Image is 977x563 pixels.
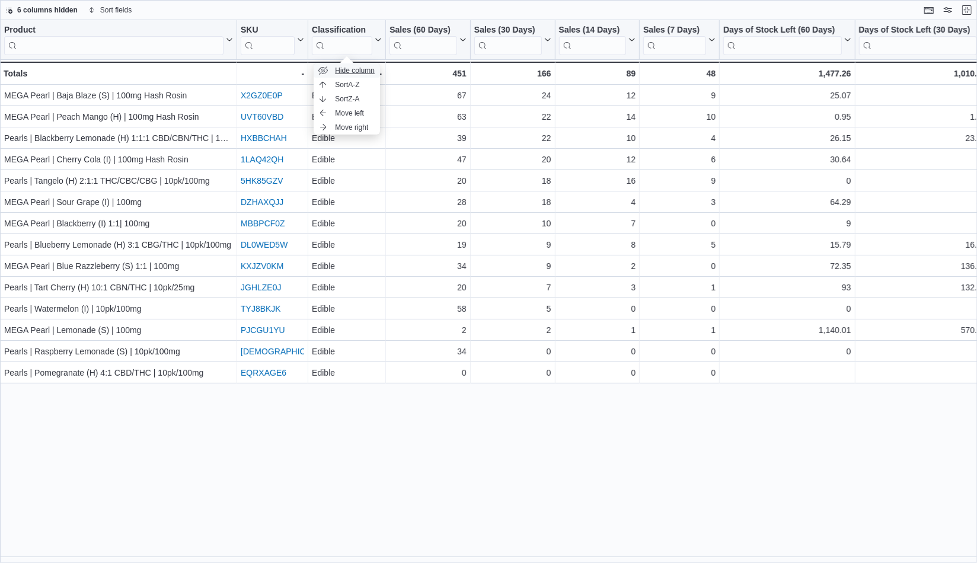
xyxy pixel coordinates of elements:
div: 20 [389,216,467,231]
a: UVT60VBD [241,112,283,121]
div: 0 [643,302,716,316]
div: 63 [389,110,467,124]
button: Days of Stock Left (60 Days) [723,25,851,55]
div: 12 [559,152,636,167]
div: 7 [559,216,636,231]
button: Sales (7 Days) [643,25,716,55]
div: Edible [312,110,382,124]
div: Pearls | Blueberry Lemonade (H) 3:1 CBG/THC | 10pk/100mg [4,238,233,252]
div: 18 [474,195,551,209]
div: Edible [312,195,382,209]
button: Sales (30 Days) [474,25,551,55]
div: 30.64 [723,152,851,167]
a: TYJ8BKJK [241,304,281,314]
div: SKU [241,25,295,36]
span: Sort A-Z [335,80,359,89]
button: Keyboard shortcuts [922,3,936,17]
div: 0 [723,174,851,188]
div: Edible [312,344,382,359]
div: 93 [723,280,851,295]
div: 9 [643,174,716,188]
div: 0 [389,366,467,380]
div: Pearls | Pomegranate (H) 4:1 CBD/THC | 10pk/100mg [4,366,233,380]
div: Pearls | Raspberry Lemonade (S) | 10pk/100mg [4,344,233,359]
div: Edible [312,280,382,295]
span: Sort fields [100,5,132,15]
a: X2GZ0E0P [241,91,283,100]
div: SKU URL [241,25,295,55]
div: 28 [389,195,467,209]
div: Totals [4,66,233,81]
div: Edible [312,174,382,188]
div: MEGA Pearl | Peach Mango (H) | 100mg Hash Rosin [4,110,233,124]
div: 48 [643,66,716,81]
div: Pearls | Tart Cherry (H) 10:1 CBN/THC | 10pk/25mg [4,280,233,295]
a: EQRXAGE6 [241,368,286,378]
button: Sales (14 Days) [559,25,636,55]
div: 3 [559,280,636,295]
div: - [241,66,304,81]
button: Classification [312,25,382,55]
div: 0 [643,366,716,380]
div: 2 [559,259,636,273]
div: Edible [312,259,382,273]
button: Hide column [314,63,380,78]
button: SKU [241,25,304,55]
div: Edible [312,323,382,337]
button: SortZ-A [314,92,380,106]
div: Sales (30 Days) [474,25,542,36]
div: 15.79 [723,238,851,252]
div: Product [4,25,224,55]
div: 34 [389,344,467,359]
a: KXJZV0KM [241,261,283,271]
div: 47 [389,152,467,167]
div: 89 [559,66,636,81]
div: 0 [474,366,551,380]
div: 22 [474,110,551,124]
div: 2 [389,323,467,337]
div: 2 [474,323,551,337]
div: 26.15 [723,131,851,145]
div: 10 [643,110,716,124]
div: 166 [474,66,551,81]
div: Edible [312,152,382,167]
div: 9 [723,216,851,231]
div: 39 [389,131,467,145]
div: 20 [474,152,551,167]
div: Sales (60 Days) [389,25,457,55]
a: DL0WED5W [241,240,288,249]
div: Edible [312,216,382,231]
a: DZHAXQJJ [241,197,283,207]
div: 9 [643,88,716,103]
a: HXBBCHAH [241,133,287,143]
div: Edible [312,131,382,145]
span: Move right [335,123,368,132]
div: 1,140.01 [723,323,851,337]
div: MEGA Pearl | Lemonade (S) | 100mg [4,323,233,337]
button: Display options [941,3,955,17]
div: Sales (7 Days) [643,25,706,55]
div: 19 [389,238,467,252]
div: 1,477.26 [723,66,851,81]
div: 16 [559,174,636,188]
div: MEGA Pearl | Baja Blaze (S) | 100mg Hash Rosin [4,88,233,103]
div: Sales (14 Days) [559,25,627,36]
div: MEGA Pearl | Sour Grape (I) | 100mg [4,195,233,209]
div: MEGA Pearl | Cherry Cola (I) | 100mg Hash Rosin [4,152,233,167]
div: 1 [643,280,716,295]
button: Move left [314,106,380,120]
div: 451 [389,66,467,81]
div: 18 [474,174,551,188]
div: 8 [559,238,636,252]
div: 14 [559,110,636,124]
div: Product [4,25,224,36]
div: 1 [643,323,716,337]
span: Hide column [335,66,375,75]
a: MBBPCF0Z [241,219,285,228]
div: MEGA Pearl | Blackberry (I) 1:1| 100mg [4,216,233,231]
div: Days of Stock Left (30 Days) [859,25,977,55]
button: Move right [314,120,380,135]
div: Edible [312,238,382,252]
div: Days of Stock Left (60 Days) [723,25,841,55]
div: 20 [389,280,467,295]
